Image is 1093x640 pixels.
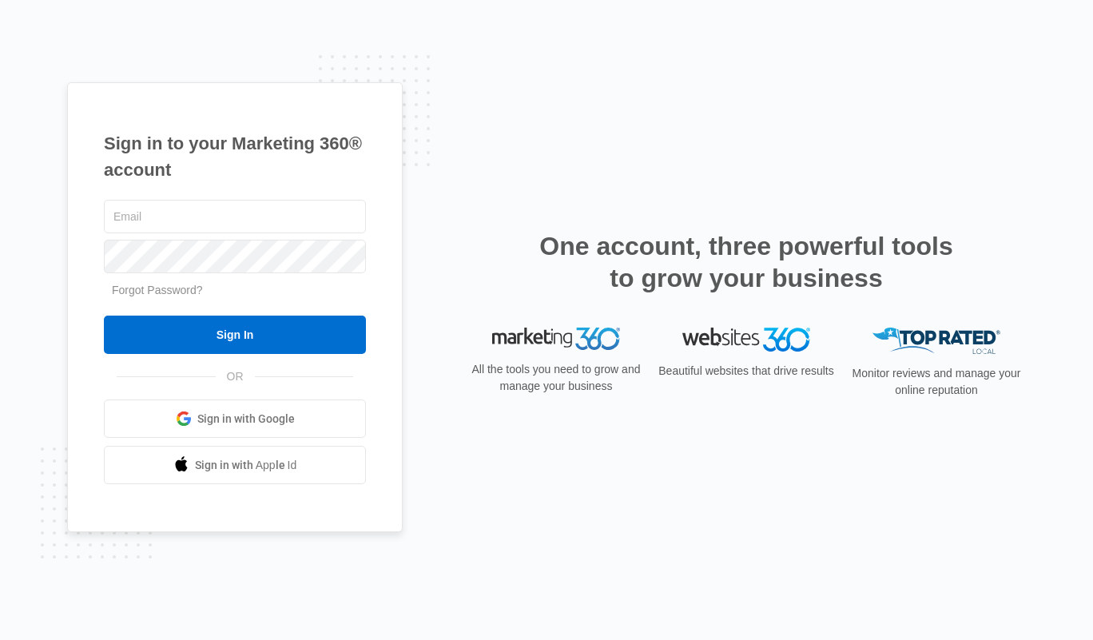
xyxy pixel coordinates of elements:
[847,365,1026,399] p: Monitor reviews and manage your online reputation
[535,230,958,294] h2: One account, three powerful tools to grow your business
[195,457,297,474] span: Sign in with Apple Id
[104,200,366,233] input: Email
[492,328,620,350] img: Marketing 360
[467,361,646,395] p: All the tools you need to grow and manage your business
[657,363,836,380] p: Beautiful websites that drive results
[104,446,366,484] a: Sign in with Apple Id
[112,284,203,296] a: Forgot Password?
[104,400,366,438] a: Sign in with Google
[872,328,1000,354] img: Top Rated Local
[682,328,810,351] img: Websites 360
[216,368,255,385] span: OR
[104,316,366,354] input: Sign In
[104,130,366,183] h1: Sign in to your Marketing 360® account
[197,411,295,427] span: Sign in with Google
